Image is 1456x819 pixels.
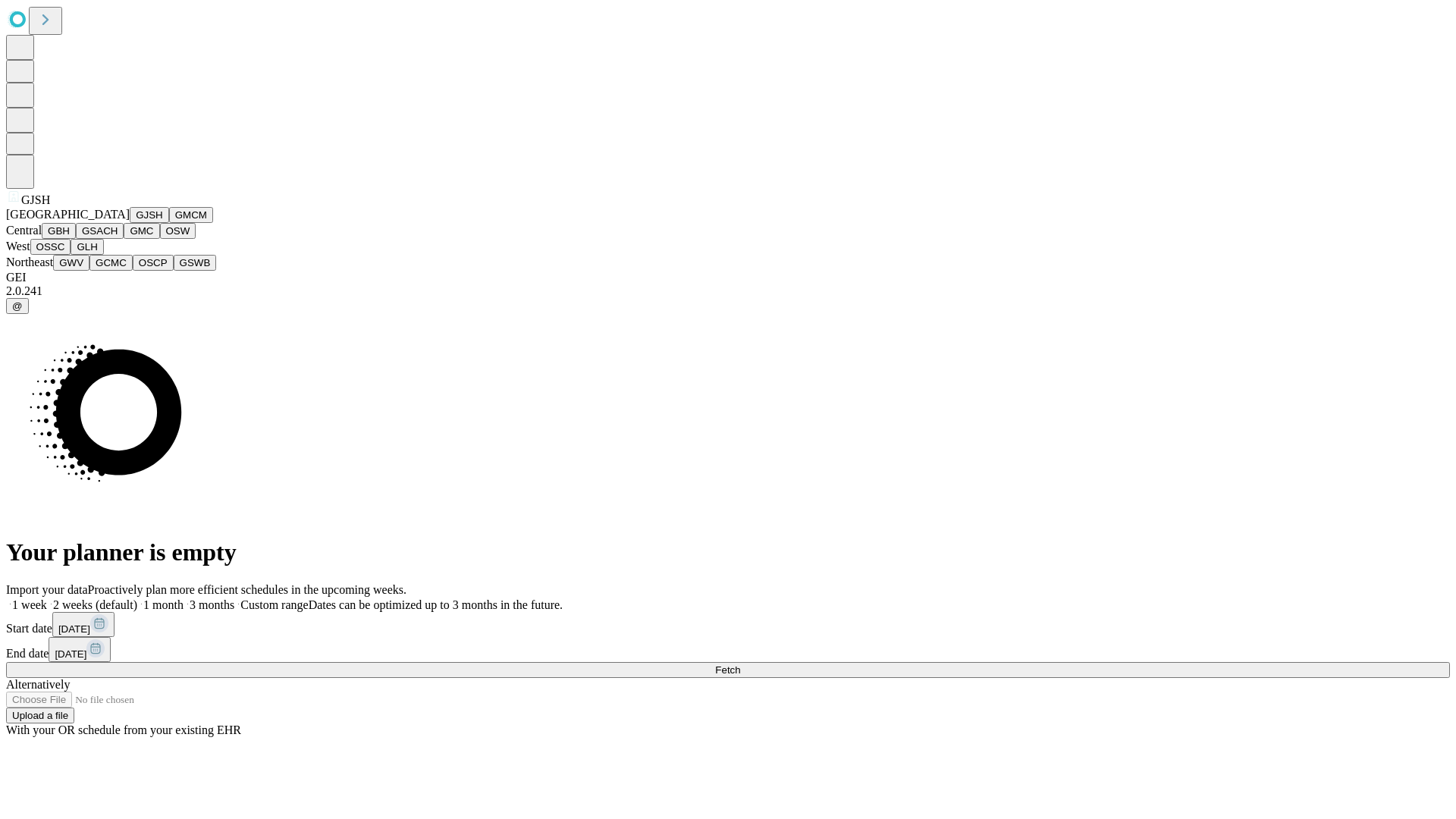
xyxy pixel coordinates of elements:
[190,598,234,611] span: 3 months
[6,240,30,253] span: West
[52,612,115,637] button: [DATE]
[130,207,169,223] button: GJSH
[124,223,159,239] button: GMC
[240,598,308,611] span: Custom range
[143,598,184,611] span: 1 month
[6,271,1450,284] div: GEI
[49,637,111,662] button: [DATE]
[6,678,70,691] span: Alternatively
[6,298,29,314] button: @
[88,583,406,596] span: Proactively plan more efficient schedules in the upcoming weeks.
[6,708,74,723] button: Upload a file
[174,255,217,271] button: GSWB
[30,239,71,255] button: OSSC
[6,208,130,221] span: [GEOGRAPHIC_DATA]
[6,583,88,596] span: Import your data
[715,664,740,676] span: Fetch
[21,193,50,206] span: GJSH
[76,223,124,239] button: GSACH
[12,300,23,312] span: @
[58,623,90,635] span: [DATE]
[55,648,86,660] span: [DATE]
[169,207,213,223] button: GMCM
[6,662,1450,678] button: Fetch
[6,538,1450,566] h1: Your planner is empty
[160,223,196,239] button: OSW
[71,239,103,255] button: GLH
[309,598,563,611] span: Dates can be optimized up to 3 months in the future.
[6,637,1450,662] div: End date
[6,256,53,268] span: Northeast
[89,255,133,271] button: GCMC
[53,598,137,611] span: 2 weeks (default)
[133,255,174,271] button: OSCP
[12,598,47,611] span: 1 week
[6,612,1450,637] div: Start date
[53,255,89,271] button: GWV
[6,224,42,237] span: Central
[6,284,1450,298] div: 2.0.241
[42,223,76,239] button: GBH
[6,723,241,736] span: With your OR schedule from your existing EHR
